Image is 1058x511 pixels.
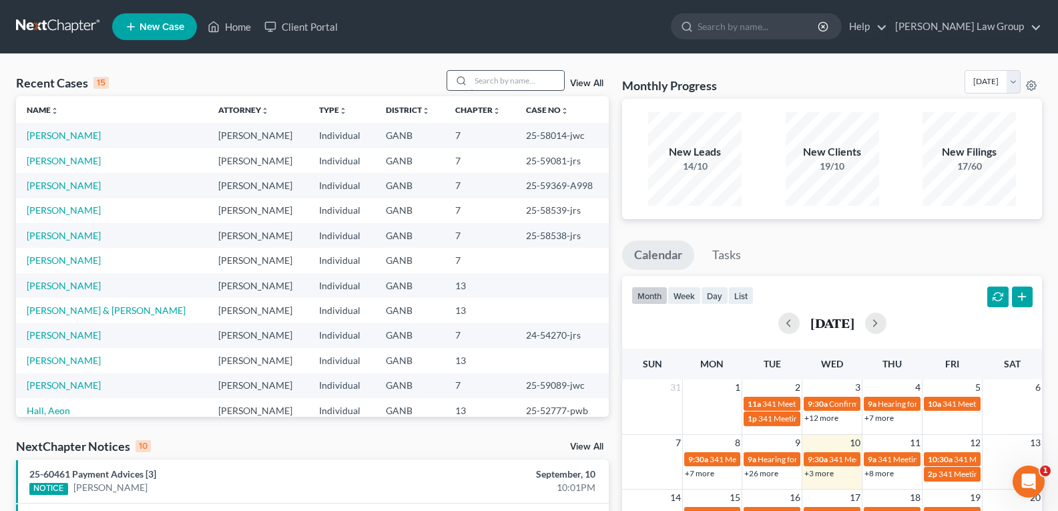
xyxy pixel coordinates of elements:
[515,123,609,148] td: 25-58014-jwc
[922,160,1016,173] div: 17/60
[808,454,828,464] span: 9:30a
[375,273,445,298] td: GANB
[854,379,862,395] span: 3
[922,144,1016,160] div: New Filings
[748,399,761,409] span: 11a
[868,399,876,409] span: 9a
[804,413,838,423] a: +12 more
[208,398,309,423] td: [PERSON_NAME]
[698,14,820,39] input: Search by name...
[878,454,998,464] span: 341 Meeting for [PERSON_NAME]
[685,468,714,478] a: +7 more
[208,323,309,348] td: [PERSON_NAME]
[669,379,682,395] span: 31
[945,358,959,369] span: Fri
[308,348,375,373] td: Individual
[674,435,682,451] span: 7
[829,399,982,409] span: Confirmation Hearing for [PERSON_NAME]
[16,438,151,454] div: NextChapter Notices
[208,148,309,173] td: [PERSON_NAME]
[829,454,949,464] span: 341 Meeting for [PERSON_NAME]
[308,123,375,148] td: Individual
[27,180,101,191] a: [PERSON_NAME]
[445,123,515,148] td: 7
[969,490,982,506] span: 19
[208,223,309,248] td: [PERSON_NAME]
[914,379,922,395] span: 4
[208,173,309,198] td: [PERSON_NAME]
[261,107,269,115] i: unfold_more
[882,358,902,369] span: Thu
[471,71,564,90] input: Search by name...
[1004,358,1021,369] span: Sat
[864,468,894,478] a: +8 more
[308,198,375,223] td: Individual
[515,373,609,398] td: 25-59089-jwc
[29,483,68,495] div: NOTICE
[848,490,862,506] span: 17
[27,355,101,366] a: [PERSON_NAME]
[27,105,59,115] a: Nameunfold_more
[748,454,756,464] span: 9a
[734,435,742,451] span: 8
[1034,379,1042,395] span: 6
[570,79,603,88] a: View All
[319,105,347,115] a: Typeunfold_more
[969,435,982,451] span: 12
[16,75,109,91] div: Recent Cases
[710,454,900,464] span: 341 Meeting for [PERSON_NAME] & [PERSON_NAME]
[308,398,375,423] td: Individual
[974,379,982,395] span: 5
[744,468,778,478] a: +26 more
[842,15,887,39] a: Help
[888,15,1041,39] a: [PERSON_NAME] Law Group
[27,405,70,416] a: Hall, Aeon
[928,399,941,409] span: 10a
[1040,466,1051,476] span: 1
[73,481,148,494] a: [PERSON_NAME]
[339,107,347,115] i: unfold_more
[748,413,757,423] span: 1p
[375,123,445,148] td: GANB
[375,223,445,248] td: GANB
[788,490,802,506] span: 16
[669,490,682,506] span: 14
[561,107,569,115] i: unfold_more
[27,305,186,316] a: [PERSON_NAME] & [PERSON_NAME]
[1013,466,1045,498] iframe: Intercom live chat
[864,413,894,423] a: +7 more
[908,435,922,451] span: 11
[848,435,862,451] span: 10
[515,323,609,348] td: 24-54270-jrs
[308,148,375,173] td: Individual
[208,373,309,398] td: [PERSON_NAME]
[51,107,59,115] i: unfold_more
[928,469,937,479] span: 2p
[1029,435,1042,451] span: 13
[308,248,375,273] td: Individual
[27,204,101,216] a: [PERSON_NAME]
[622,240,694,270] a: Calendar
[201,15,258,39] a: Home
[375,398,445,423] td: GANB
[878,399,1035,409] span: Hearing for Kannathaporn [PERSON_NAME]
[218,105,269,115] a: Attorneyunfold_more
[375,173,445,198] td: GANB
[445,198,515,223] td: 7
[136,440,151,452] div: 10
[728,287,754,305] button: list
[928,454,953,464] span: 10:30a
[27,280,101,291] a: [PERSON_NAME]
[308,298,375,323] td: Individual
[786,160,879,173] div: 19/10
[728,490,742,506] span: 15
[445,398,515,423] td: 13
[515,398,609,423] td: 25-52777-pwb
[375,298,445,323] td: GANB
[493,107,501,115] i: unfold_more
[386,105,430,115] a: Districtunfold_more
[27,155,101,166] a: [PERSON_NAME]
[764,358,781,369] span: Tue
[208,198,309,223] td: [PERSON_NAME]
[810,316,854,330] h2: [DATE]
